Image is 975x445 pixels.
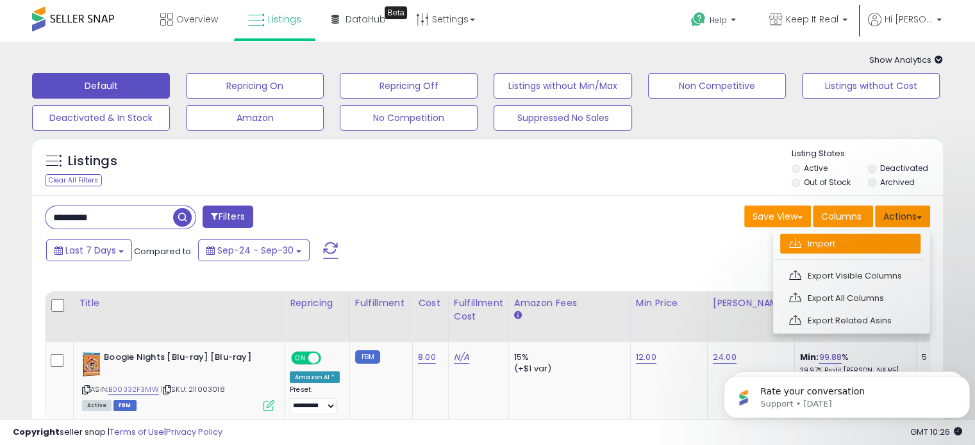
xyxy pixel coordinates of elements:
[82,400,112,411] span: All listings currently available for purchase on Amazon
[32,73,170,99] button: Default
[804,163,828,174] label: Active
[802,73,940,99] button: Listings without Cost
[217,244,294,257] span: Sep-24 - Sep-30
[292,353,308,364] span: ON
[186,105,324,131] button: Amazon
[454,296,503,323] div: Fulfillment Cost
[346,13,386,26] span: DataHub
[176,13,218,26] span: Overview
[161,384,225,394] span: | SKU: 211003018
[813,206,873,227] button: Columns
[514,352,621,363] div: 15%
[710,15,727,26] span: Help
[340,73,478,99] button: Repricing Off
[340,105,478,131] button: No Competition
[648,73,786,99] button: Non Competitive
[514,296,625,310] div: Amazon Fees
[82,352,101,377] img: 51YjY1GKSUL._SL40_.jpg
[713,296,789,310] div: [PERSON_NAME]
[79,296,279,310] div: Title
[744,206,811,227] button: Save View
[780,234,921,254] a: Import
[113,400,137,411] span: FBM
[794,291,916,342] th: The percentage added to the cost of goods (COGS) that forms the calculator for Min & Max prices.
[780,311,921,330] a: Export Related Asins
[290,296,344,310] div: Repricing
[868,13,942,42] a: Hi [PERSON_NAME]
[82,352,274,410] div: ASIN:
[713,351,737,364] a: 24.00
[879,163,928,174] label: Deactivated
[45,174,102,186] div: Clear All Filters
[804,177,851,188] label: Out of Stock
[65,244,116,257] span: Last 7 Days
[13,426,222,439] div: seller snap | |
[355,350,380,364] small: FBM
[108,384,159,395] a: B00332F3MW
[780,288,921,308] a: Export All Columns
[514,310,522,321] small: Amazon Fees.
[319,353,340,364] span: OFF
[494,105,631,131] button: Suppressed No Sales
[418,296,443,310] div: Cost
[268,13,301,26] span: Listings
[13,426,60,438] strong: Copyright
[690,12,706,28] i: Get Help
[203,206,253,228] button: Filters
[110,426,164,438] a: Terms of Use
[68,152,117,170] h5: Listings
[454,351,469,364] a: N/A
[418,351,436,364] a: 8.00
[355,296,407,310] div: Fulfillment
[786,13,838,26] span: Keep It Real
[32,105,170,131] button: Deactivated & In Stock
[719,349,975,439] iframe: Intercom notifications message
[385,6,407,19] div: Tooltip anchor
[636,351,656,364] a: 12.00
[879,177,914,188] label: Archived
[792,148,943,160] p: Listing States:
[885,13,933,26] span: Hi [PERSON_NAME]
[104,352,260,367] b: Boogie Nights [Blu-ray] [Blu-ray]
[166,426,222,438] a: Privacy Policy
[681,2,749,42] a: Help
[186,73,324,99] button: Repricing On
[290,371,340,383] div: Amazon AI *
[869,54,943,66] span: Show Analytics
[875,206,930,227] button: Actions
[780,266,921,286] a: Export Visible Columns
[134,245,193,257] span: Compared to:
[198,239,310,261] button: Sep-24 - Sep-30
[821,210,862,223] span: Columns
[290,385,340,414] div: Preset:
[494,73,631,99] button: Listings without Min/Max
[46,239,132,261] button: Last 7 Days
[636,296,702,310] div: Min Price
[514,363,621,375] div: (+$1 var)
